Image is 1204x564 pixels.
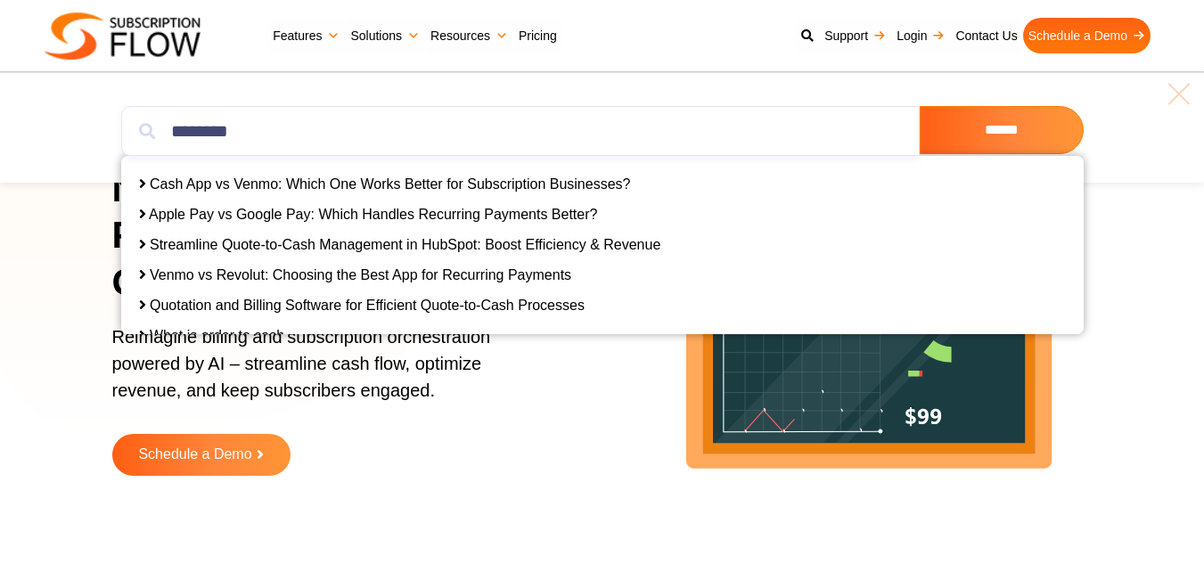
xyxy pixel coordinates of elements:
a: Venmo vs Revolut: Choosing the Best App for Recurring Payments [150,267,571,282]
a: Contact Us [950,18,1022,53]
span: Schedule a Demo [138,447,251,462]
a: Pricing [513,18,562,53]
a: Features [267,18,345,53]
p: Reimagine billing and subscription orchestration powered by AI – streamline cash flow, optimize r... [112,323,534,421]
a: Support [819,18,891,53]
iframe: Intercom live chat [1143,503,1186,546]
a: Resources [425,18,513,53]
a: Streamline Quote-to-Cash Management in HubSpot: Boost Efficiency & Revenue [150,237,660,252]
a: Quotation and Billing Software for Efficient Quote-to-Cash Processes [150,298,585,313]
a: Solutions [345,18,425,53]
a: What is order to cash [150,328,284,343]
h1: Next-Gen AI Billing Platform to Power Growth [112,166,556,307]
a: Login [891,18,950,53]
a: Apple Pay vs Google Pay: Which Handles Recurring Payments Better? [149,207,597,222]
a: Schedule a Demo [1023,18,1151,53]
img: Subscriptionflow [45,12,201,60]
a: Cash App vs Venmo: Which One Works Better for Subscription Businesses? [150,176,631,192]
a: Schedule a Demo [112,434,291,476]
